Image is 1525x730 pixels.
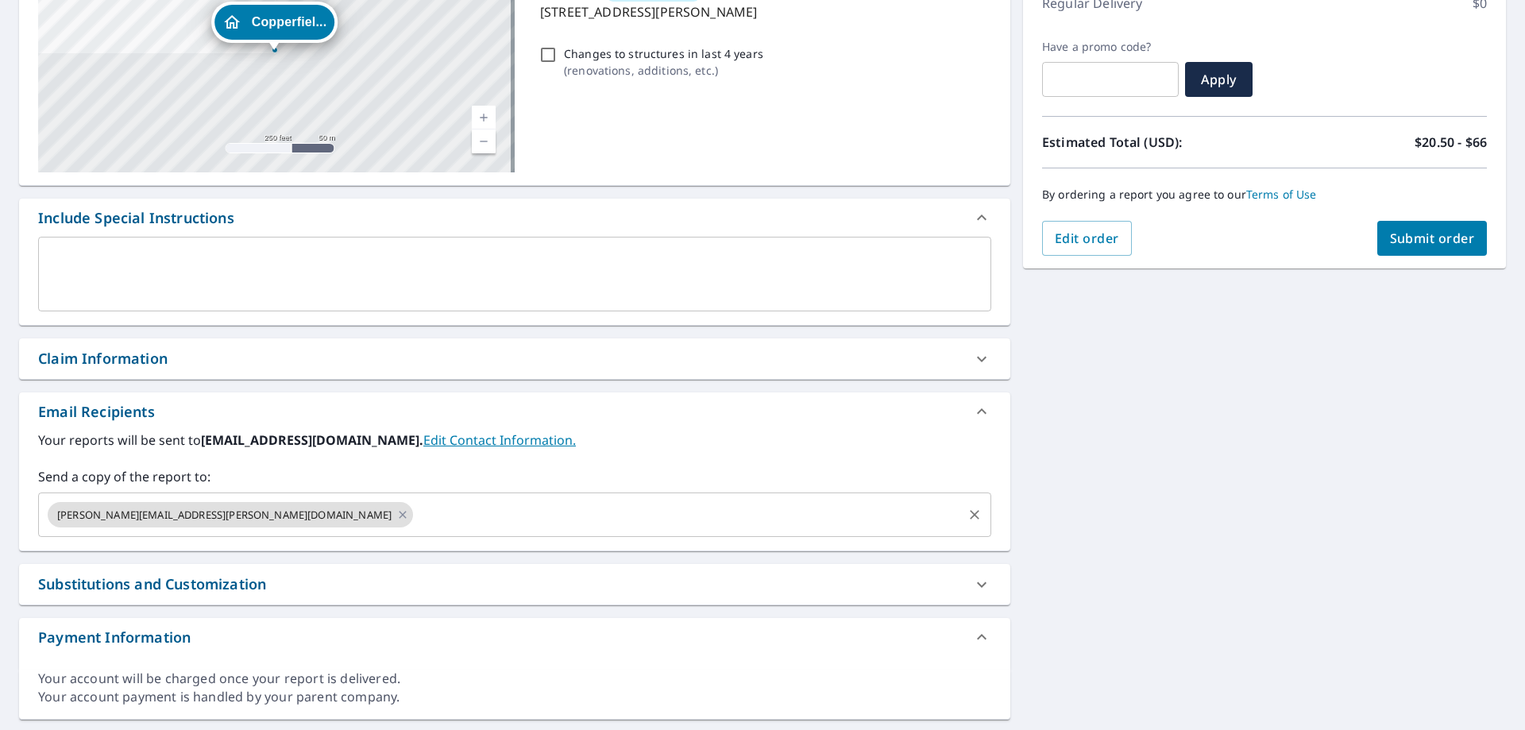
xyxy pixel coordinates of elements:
div: Payment Information [19,618,1010,656]
div: Substitutions and Customization [19,564,1010,604]
div: Dropped pin, building Copperfield, Residential property, 2412 Belknap Beach Rd Prospect, KY 40059 [211,2,338,51]
div: Your account will be charged once your report is delivered. [38,670,991,688]
p: Estimated Total (USD): [1042,133,1264,152]
div: Email Recipients [38,401,155,423]
button: Submit order [1377,221,1488,256]
label: Have a promo code? [1042,40,1179,54]
span: Edit order [1055,230,1119,247]
p: ( renovations, additions, etc. ) [564,62,763,79]
label: Send a copy of the report to: [38,467,991,486]
b: [EMAIL_ADDRESS][DOMAIN_NAME]. [201,431,423,449]
p: Changes to structures in last 4 years [564,45,763,62]
div: Email Recipients [19,392,1010,431]
span: Apply [1198,71,1240,88]
div: Include Special Instructions [19,199,1010,237]
span: Submit order [1390,230,1475,247]
div: Your account payment is handled by your parent company. [38,688,991,706]
a: Current Level 17, Zoom Out [472,129,496,153]
span: Copperfiel... [252,16,327,28]
p: [STREET_ADDRESS][PERSON_NAME] [540,2,985,21]
div: Include Special Instructions [38,207,234,229]
a: Terms of Use [1246,187,1317,202]
div: Substitutions and Customization [38,574,266,595]
button: Apply [1185,62,1253,97]
div: [PERSON_NAME][EMAIL_ADDRESS][PERSON_NAME][DOMAIN_NAME] [48,502,413,527]
div: Claim Information [19,338,1010,379]
label: Your reports will be sent to [38,431,991,450]
div: Claim Information [38,348,168,369]
div: Payment Information [38,627,191,648]
p: $20.50 - $66 [1415,133,1487,152]
a: EditContactInfo [423,431,576,449]
button: Clear [963,504,986,526]
button: Edit order [1042,221,1132,256]
a: Current Level 17, Zoom In [472,106,496,129]
span: [PERSON_NAME][EMAIL_ADDRESS][PERSON_NAME][DOMAIN_NAME] [48,508,401,523]
p: By ordering a report you agree to our [1042,187,1487,202]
